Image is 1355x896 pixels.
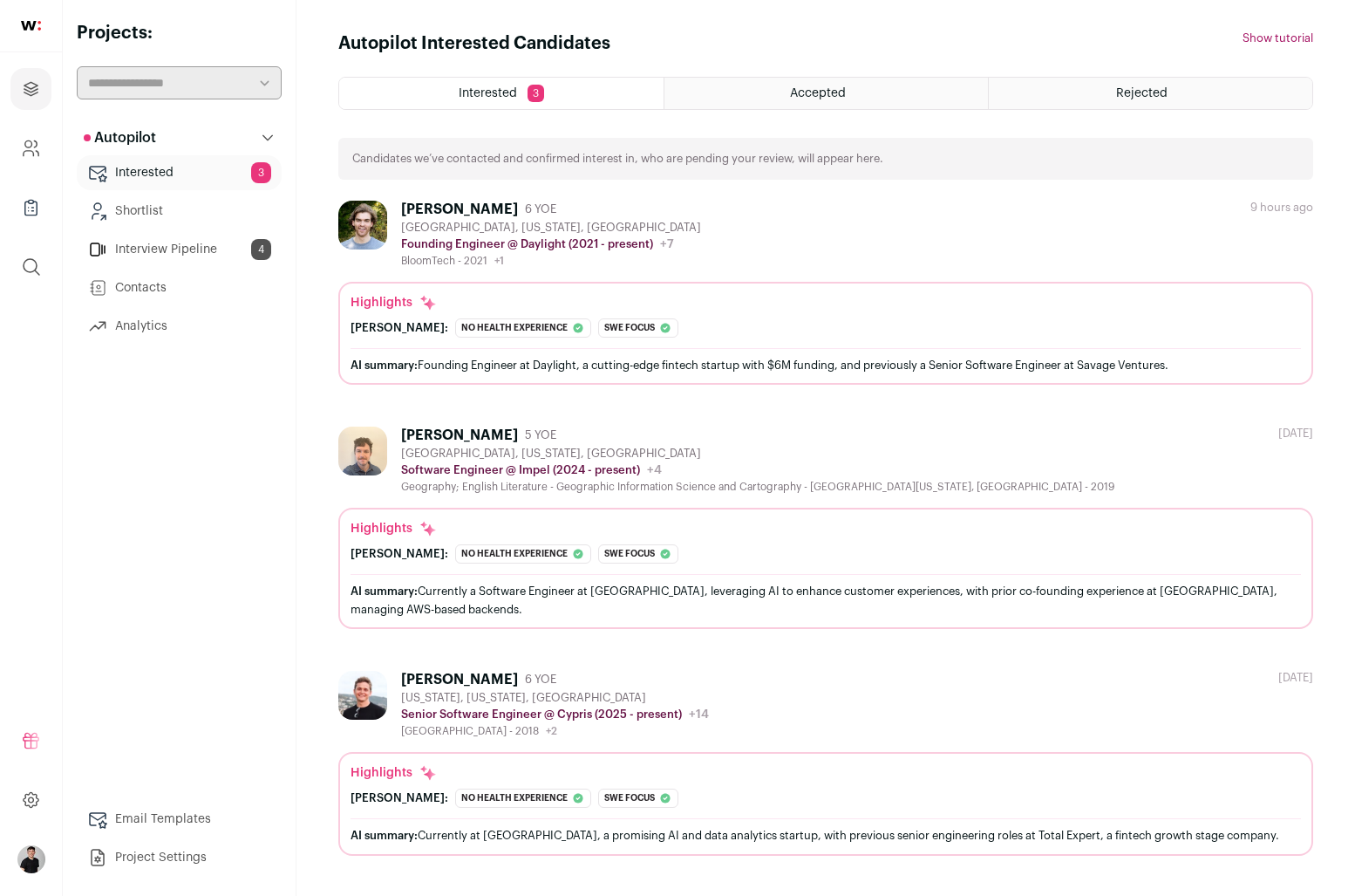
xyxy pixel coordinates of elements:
div: No health experience [455,544,591,564]
p: Software Engineer @ Impel (2024 - present) [401,463,640,477]
div: Swe focus [598,318,678,338]
span: Accepted [790,87,846,99]
a: Contacts [77,270,282,305]
img: 07efe628fd20b3041e0101abef6dd1a35800f1882ecd55e563e8740da2edc179.png [338,427,387,475]
a: Shortlist [77,194,282,229]
a: Company Lists [10,187,51,229]
span: +4 [647,464,662,476]
img: 39fb26fc8ce0ab0ab5e41ec077ecf178131f91dd9434400c7a6c25a61b57596b [338,671,387,720]
span: Interested [459,87,517,99]
span: Rejected [1116,87,1168,99]
a: Company and ATS Settings [10,127,51,169]
div: [PERSON_NAME]: [351,791,448,805]
button: Open dropdown [17,845,45,873]
div: Currently at [GEOGRAPHIC_DATA], a promising AI and data analytics startup, with previous senior e... [351,826,1301,845]
img: 65b7558c85e8a489970ea4e1272d12fec9753159c95d06671b21b2f95b30f3a9 [338,201,387,250]
div: [GEOGRAPHIC_DATA] - 2018 [401,724,709,738]
div: [PERSON_NAME]: [351,321,448,335]
h2: Projects: [77,21,282,45]
span: 5 YOE [525,428,556,442]
div: Swe focus [598,789,678,808]
a: Projects [10,68,51,110]
div: Founding Engineer at Daylight, a cutting-edge fintech startup with $6M funding, and previously a ... [351,356,1301,374]
button: Autopilot [77,120,282,155]
div: Highlights [351,520,437,537]
span: 6 YOE [525,673,556,687]
a: Email Templates [77,802,282,837]
span: 4 [251,239,271,260]
h1: Autopilot Interested Candidates [338,31,610,56]
img: wellfound-shorthand-0d5821cbd27db2630d0214b213865d53afaa358527fdda9d0ea32b1df1b89c2c.svg [21,21,41,31]
a: Project Settings [77,840,282,875]
a: [PERSON_NAME] 6 YOE [GEOGRAPHIC_DATA], [US_STATE], [GEOGRAPHIC_DATA] Founding Engineer @ Daylight... [338,201,1313,385]
span: +7 [660,238,674,250]
p: Candidates we’ve contacted and confirmed interest in, who are pending your review, will appear here. [352,152,883,166]
p: Senior Software Engineer @ Cypris (2025 - present) [401,708,682,722]
a: Analytics [77,309,282,344]
div: [DATE] [1278,427,1313,441]
p: Autopilot [84,127,156,148]
span: AI summary: [351,830,418,841]
div: [PERSON_NAME] [401,201,518,218]
div: BloomTech - 2021 [401,254,701,268]
div: [DATE] [1278,671,1313,685]
span: AI summary: [351,359,418,371]
p: Founding Engineer @ Daylight (2021 - present) [401,237,653,251]
span: +2 [546,726,557,736]
span: 3 [251,162,271,183]
a: Interview Pipeline4 [77,232,282,267]
div: Swe focus [598,544,678,564]
div: 9 hours ago [1250,201,1313,215]
div: [GEOGRAPHIC_DATA], [US_STATE], [GEOGRAPHIC_DATA] [401,221,701,235]
a: Interested3 [77,155,282,190]
img: 19277569-medium_jpg [17,845,45,873]
a: Accepted [664,78,988,109]
span: 6 YOE [525,202,556,216]
div: Geography; English Literature - Geographic Information Science and Cartography - [GEOGRAPHIC_DATA... [401,480,1114,494]
span: +1 [494,256,504,266]
a: Rejected [989,78,1312,109]
div: [US_STATE], [US_STATE], [GEOGRAPHIC_DATA] [401,691,709,705]
div: Highlights [351,764,437,782]
div: [GEOGRAPHIC_DATA], [US_STATE], [GEOGRAPHIC_DATA] [401,447,1114,461]
div: No health experience [455,318,591,338]
span: 3 [528,85,544,102]
a: [PERSON_NAME] 5 YOE [GEOGRAPHIC_DATA], [US_STATE], [GEOGRAPHIC_DATA] Software Engineer @ Impel (2... [338,427,1313,629]
button: Show tutorial [1243,31,1313,45]
span: AI summary: [351,585,418,597]
a: [PERSON_NAME] 6 YOE [US_STATE], [US_STATE], [GEOGRAPHIC_DATA] Senior Software Engineer @ Cypris (... [338,671,1313,855]
div: Currently a Software Engineer at [GEOGRAPHIC_DATA], leveraging AI to enhance customer experiences... [351,582,1301,619]
div: No health experience [455,789,591,808]
div: [PERSON_NAME] [401,671,518,688]
div: [PERSON_NAME]: [351,547,448,561]
div: Highlights [351,294,437,311]
div: [PERSON_NAME] [401,427,518,444]
span: +14 [689,708,709,721]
